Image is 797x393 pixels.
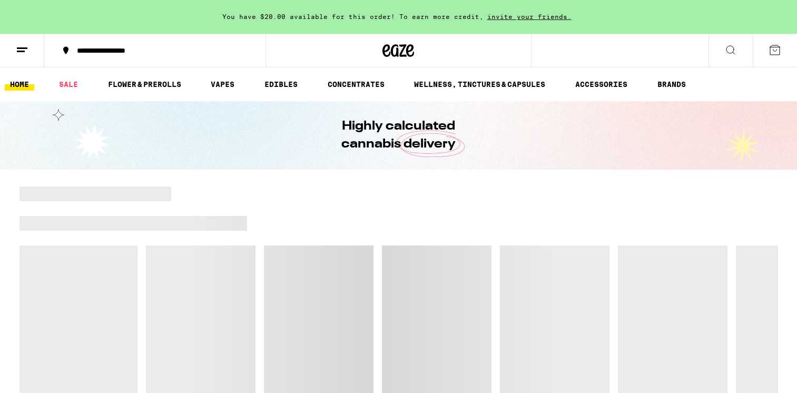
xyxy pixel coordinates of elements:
[652,78,691,91] a: BRANDS
[103,78,186,91] a: FLOWER & PREROLLS
[322,78,390,91] a: CONCENTRATES
[409,78,550,91] a: WELLNESS, TINCTURES & CAPSULES
[54,78,83,91] a: SALE
[570,78,633,91] a: ACCESSORIES
[205,78,240,91] a: VAPES
[312,117,486,153] h1: Highly calculated cannabis delivery
[222,13,484,20] span: You have $20.00 available for this order! To earn more credit,
[5,78,34,91] a: HOME
[484,13,575,20] span: invite your friends.
[259,78,303,91] a: EDIBLES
